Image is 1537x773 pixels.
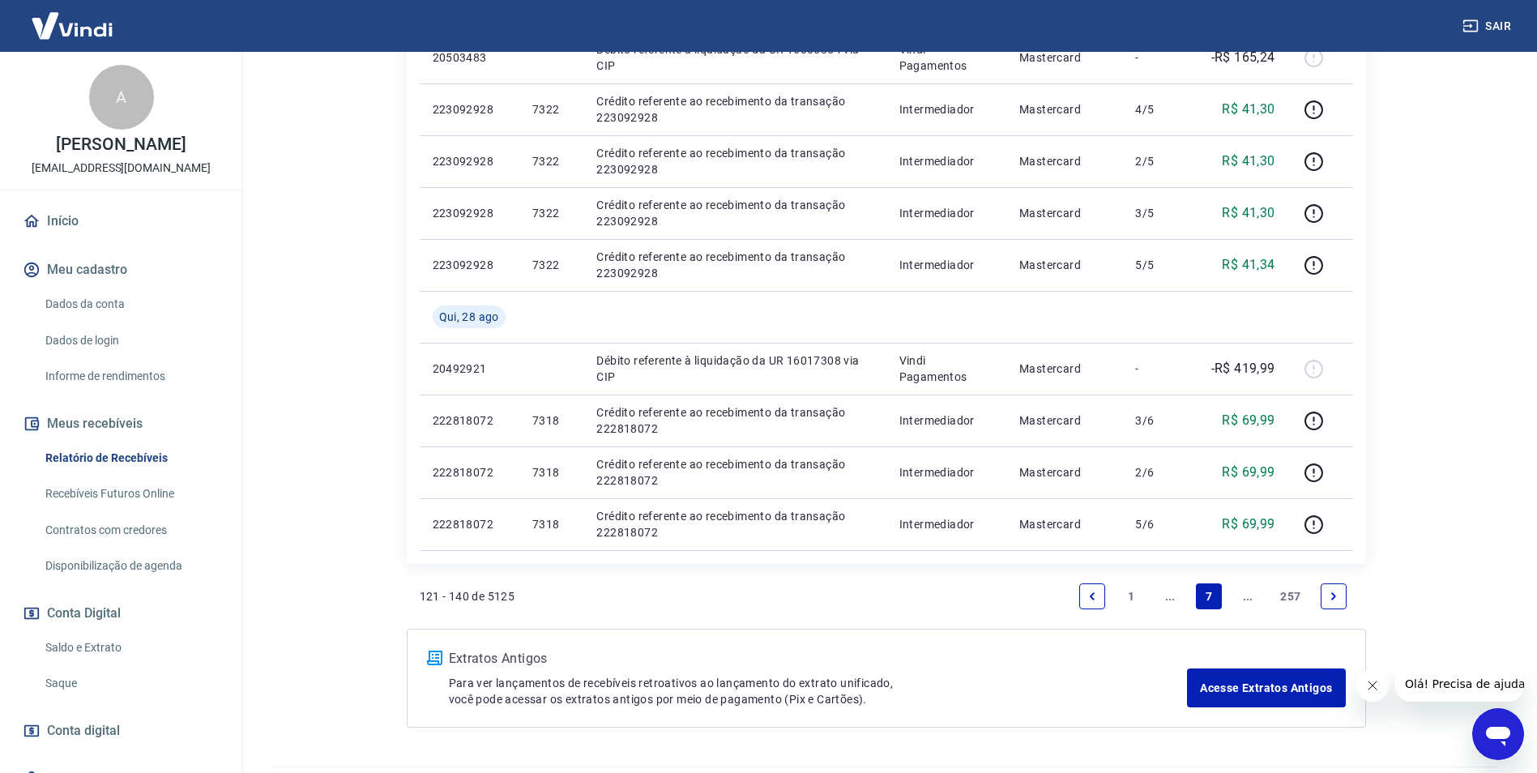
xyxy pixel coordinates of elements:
p: Crédito referente ao recebimento da transação 222818072 [596,456,873,489]
span: Olá! Precisa de ajuda? [10,11,136,24]
button: Meus recebíveis [19,406,223,442]
p: R$ 69,99 [1222,411,1274,430]
p: R$ 41,30 [1222,100,1274,119]
p: Crédito referente ao recebimento da transação 222818072 [596,404,873,437]
p: 3/6 [1135,412,1183,429]
a: Disponibilização de agenda [39,549,223,583]
p: R$ 69,99 [1222,515,1274,534]
p: Intermediador [899,516,993,532]
p: Mastercard [1019,101,1110,117]
a: Page 7 is your current page [1196,583,1222,609]
p: 223092928 [433,257,506,273]
p: Extratos Antigos [449,649,1188,668]
div: A [89,65,154,130]
p: Mastercard [1019,49,1110,66]
p: - [1135,361,1183,377]
p: - [1135,49,1183,66]
img: ícone [427,651,442,665]
p: Crédito referente ao recebimento da transação 223092928 [596,93,873,126]
p: 7322 [532,153,570,169]
a: Saldo e Extrato [39,631,223,664]
p: 20492921 [433,361,506,377]
a: Dados de login [39,324,223,357]
p: Débito referente à liquidação da UR 16017308 via CIP [596,352,873,385]
p: 4/5 [1135,101,1183,117]
p: 5/6 [1135,516,1183,532]
p: 121 - 140 de 5125 [420,588,515,604]
p: R$ 41,30 [1222,203,1274,223]
p: R$ 41,30 [1222,152,1274,171]
p: Mastercard [1019,361,1110,377]
p: Intermediador [899,464,993,480]
a: Relatório de Recebíveis [39,442,223,475]
iframe: Mensagem da empresa [1395,666,1524,702]
span: Conta digital [47,720,120,742]
p: R$ 41,34 [1222,255,1274,275]
a: Jump forward [1235,583,1261,609]
a: Jump backward [1157,583,1183,609]
p: Para ver lançamentos de recebíveis retroativos ao lançamento do extrato unificado, você pode aces... [449,675,1188,707]
p: Vindi Pagamentos [899,41,993,74]
p: Mastercard [1019,412,1110,429]
p: Mastercard [1019,205,1110,221]
p: Crédito referente ao recebimento da transação 223092928 [596,145,873,177]
a: Next page [1321,583,1347,609]
p: Intermediador [899,412,993,429]
p: 20503483 [433,49,506,66]
a: Page 1 [1118,583,1144,609]
p: 2/5 [1135,153,1183,169]
p: 3/5 [1135,205,1183,221]
p: Crédito referente ao recebimento da transação 223092928 [596,197,873,229]
p: Crédito referente ao recebimento da transação 222818072 [596,508,873,540]
p: -R$ 419,99 [1211,359,1275,378]
p: Intermediador [899,153,993,169]
p: 223092928 [433,101,506,117]
p: R$ 69,99 [1222,463,1274,482]
a: Informe de rendimentos [39,360,223,393]
p: 222818072 [433,412,506,429]
p: Débito referente à liquidação da UR 16005854 via CIP [596,41,873,74]
a: Recebíveis Futuros Online [39,477,223,510]
p: Mastercard [1019,464,1110,480]
a: Acesse Extratos Antigos [1187,668,1345,707]
p: Intermediador [899,257,993,273]
p: Vindi Pagamentos [899,352,993,385]
a: Contratos com credores [39,514,223,547]
img: Vindi [19,1,125,50]
p: Crédito referente ao recebimento da transação 223092928 [596,249,873,281]
p: 7318 [532,516,570,532]
p: 7322 [532,101,570,117]
p: 7322 [532,257,570,273]
button: Conta Digital [19,596,223,631]
span: Qui, 28 ago [439,309,499,325]
p: 7318 [532,464,570,480]
p: Intermediador [899,101,993,117]
a: Início [19,203,223,239]
p: [EMAIL_ADDRESS][DOMAIN_NAME] [32,160,211,177]
p: 223092928 [433,205,506,221]
p: Intermediador [899,205,993,221]
p: 7318 [532,412,570,429]
p: 2/6 [1135,464,1183,480]
p: [PERSON_NAME] [56,136,186,153]
iframe: Botão para abrir a janela de mensagens [1472,708,1524,760]
a: Page 257 [1274,583,1307,609]
p: 222818072 [433,464,506,480]
ul: Pagination [1073,577,1352,616]
a: Dados da conta [39,288,223,321]
p: 7322 [532,205,570,221]
button: Meu cadastro [19,252,223,288]
a: Saque [39,667,223,700]
p: 223092928 [433,153,506,169]
iframe: Fechar mensagem [1356,669,1389,702]
p: Mastercard [1019,153,1110,169]
p: Mastercard [1019,516,1110,532]
p: Mastercard [1019,257,1110,273]
a: Conta digital [19,713,223,749]
p: 222818072 [433,516,506,532]
button: Sair [1459,11,1518,41]
p: -R$ 165,24 [1211,48,1275,67]
p: 5/5 [1135,257,1183,273]
a: Previous page [1079,583,1105,609]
